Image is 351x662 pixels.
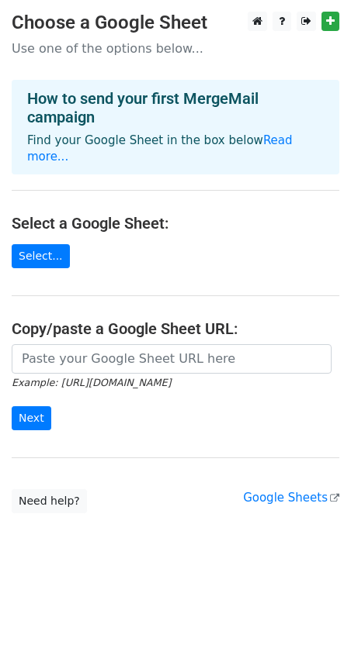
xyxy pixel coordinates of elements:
a: Read more... [27,133,293,164]
a: Need help? [12,489,87,513]
p: Find your Google Sheet in the box below [27,133,324,165]
h4: Select a Google Sheet: [12,214,339,233]
input: Paste your Google Sheet URL here [12,344,332,374]
p: Use one of the options below... [12,40,339,57]
small: Example: [URL][DOMAIN_NAME] [12,377,171,388]
h4: How to send your first MergeMail campaign [27,89,324,126]
h3: Choose a Google Sheet [12,12,339,34]
input: Next [12,406,51,430]
h4: Copy/paste a Google Sheet URL: [12,319,339,338]
a: Select... [12,244,70,268]
a: Google Sheets [243,491,339,505]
